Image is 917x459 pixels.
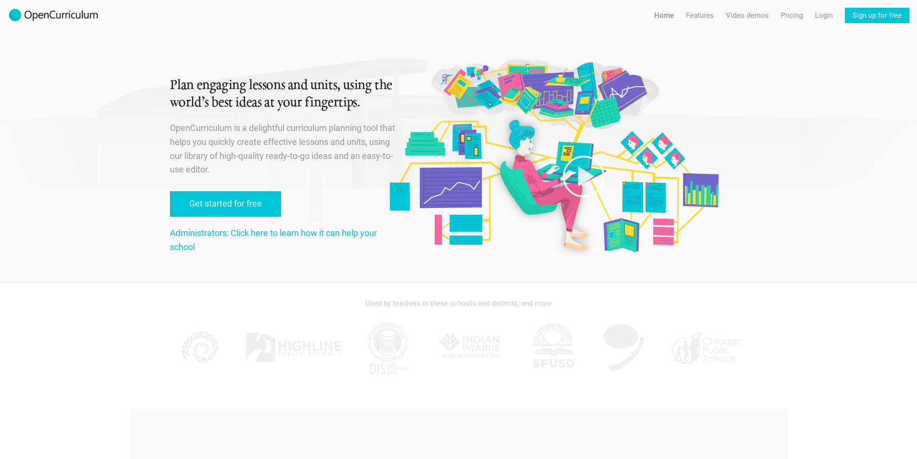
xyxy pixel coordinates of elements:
a: Pricing [781,8,803,23]
a: Sign up for free [845,8,909,23]
img: Highline.jpg [245,319,341,377]
img: CPS.jpg [670,319,742,377]
p: OpenCurriculum is a delightful curriculum planning tool that helps you quickly create effective l... [170,121,397,177]
img: IPSD.jpg [434,319,506,377]
a: Administrators: Click here to learn how it can help your school [170,228,377,252]
div: Used by teachers in these schools and districts, and more [170,293,748,314]
a: Video demos [726,8,769,23]
img: KPPCS.jpg [175,319,223,377]
h1: Plan engaging lessons and units, using the world’s best ideas at your fingertips. [170,77,397,112]
img: SFUSD.jpg [529,319,577,377]
a: Home [654,8,674,23]
img: DIS.jpg [364,319,412,377]
img: Original illustration by Malisa Suchanya, Oakland, CA (malisasuchanya.com) [386,58,721,256]
img: AGK.jpg [600,319,648,377]
a: Get started for free [170,191,281,217]
a: Features [686,8,714,23]
a: Login [815,8,833,23]
img: 2017-logo-m.png [8,8,99,23]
